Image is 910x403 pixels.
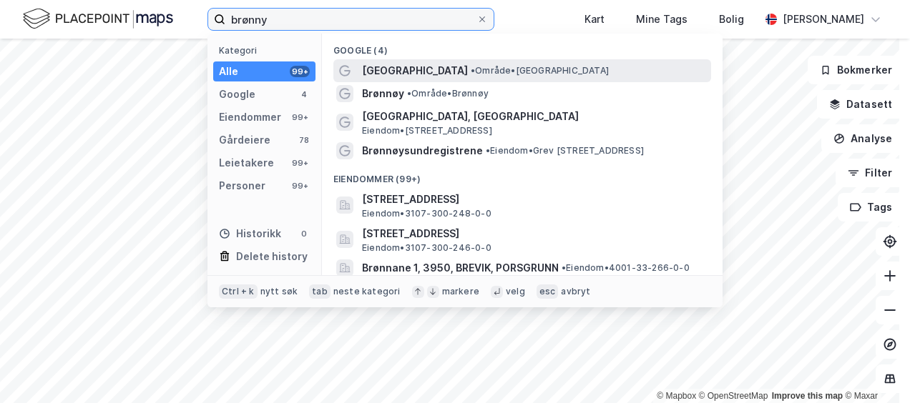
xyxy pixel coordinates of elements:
[236,248,308,265] div: Delete history
[362,225,705,242] span: [STREET_ADDRESS]
[219,109,281,126] div: Eiendommer
[808,56,904,84] button: Bokmerker
[362,108,705,125] span: [GEOGRAPHIC_DATA], [GEOGRAPHIC_DATA]
[362,259,559,277] span: Brønnane 1, 3950, BREVIK, PORSGRUNN
[821,124,904,153] button: Analyse
[362,191,705,208] span: [STREET_ADDRESS]
[298,134,310,146] div: 78
[561,286,590,297] div: avbryt
[322,162,723,188] div: Eiendommer (99+)
[783,11,864,28] div: [PERSON_NAME]
[562,262,690,274] span: Eiendom • 4001-33-266-0-0
[362,142,483,159] span: Brønnøysundregistrene
[219,131,270,149] div: Gårdeiere
[219,154,274,171] div: Leietakere
[219,225,281,242] div: Historikk
[219,284,258,299] div: Ctrl + k
[290,66,310,77] div: 99+
[486,145,490,156] span: •
[219,63,238,80] div: Alle
[290,157,310,169] div: 99+
[838,334,910,403] iframe: Chat Widget
[699,391,768,401] a: OpenStreetMap
[838,193,904,222] button: Tags
[333,286,401,297] div: neste kategori
[719,11,744,28] div: Bolig
[407,88,489,99] span: Område • Brønnøy
[471,65,475,76] span: •
[219,45,315,56] div: Kategori
[362,242,491,254] span: Eiendom • 3107-300-246-0-0
[225,9,476,30] input: Søk på adresse, matrikkel, gårdeiere, leietakere eller personer
[636,11,688,28] div: Mine Tags
[584,11,605,28] div: Kart
[817,90,904,119] button: Datasett
[219,177,265,194] div: Personer
[506,286,525,297] div: velg
[298,89,310,100] div: 4
[407,88,411,99] span: •
[537,284,559,299] div: esc
[290,111,310,123] div: 99+
[772,391,843,401] a: Improve this map
[298,228,310,239] div: 0
[219,86,255,103] div: Google
[309,284,331,299] div: tab
[322,34,723,59] div: Google (4)
[362,208,491,219] span: Eiendom • 3107-300-248-0-0
[23,6,173,31] img: logo.f888ab2527a4732fd821a326f86c7f29.svg
[442,286,479,297] div: markere
[290,180,310,191] div: 99+
[260,286,298,297] div: nytt søk
[562,262,566,273] span: •
[836,159,904,187] button: Filter
[657,391,696,401] a: Mapbox
[362,62,468,79] span: [GEOGRAPHIC_DATA]
[486,145,644,156] span: Eiendom • Grev [STREET_ADDRESS]
[362,85,404,102] span: Brønnøy
[471,65,609,76] span: Område • [GEOGRAPHIC_DATA]
[838,334,910,403] div: Kontrollprogram for chat
[362,125,492,136] span: Eiendom • [STREET_ADDRESS]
